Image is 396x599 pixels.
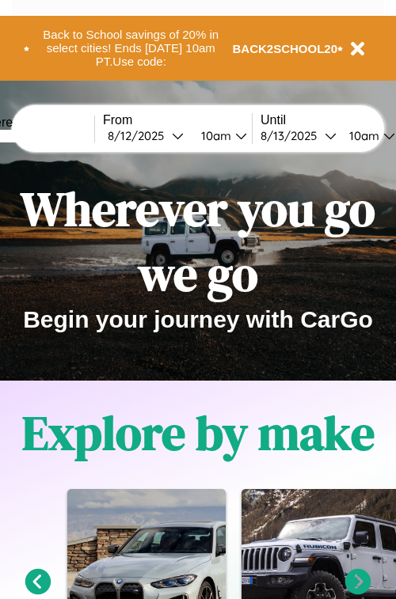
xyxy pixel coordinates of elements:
button: 10am [188,127,252,144]
button: Back to School savings of 20% in select cities! Ends [DATE] 10am PT.Use code: [29,24,233,73]
div: 8 / 12 / 2025 [108,128,172,143]
h1: Explore by make [22,400,375,465]
b: BACK2SCHOOL20 [233,42,338,55]
label: From [103,113,252,127]
div: 10am [341,128,383,143]
button: 8/12/2025 [103,127,188,144]
div: 10am [193,128,235,143]
div: 8 / 13 / 2025 [261,128,325,143]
